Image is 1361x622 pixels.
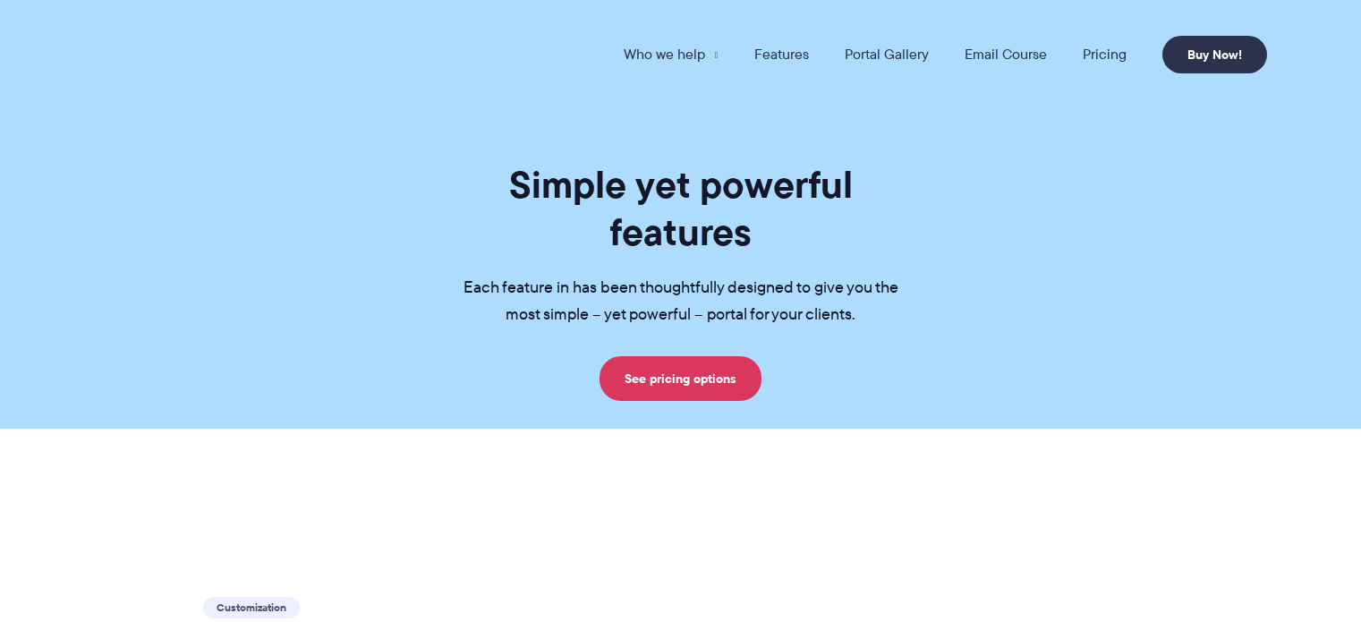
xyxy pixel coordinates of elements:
a: Portal Gallery [845,47,929,62]
a: Who we help [624,47,719,62]
a: Email Course [965,47,1047,62]
h1: Simple yet powerful features [435,161,927,256]
p: Each feature in has been thoughtfully designed to give you the most simple – yet powerful – porta... [435,275,927,328]
a: See pricing options [600,356,761,401]
span: Customization [203,597,300,618]
a: Pricing [1083,47,1127,62]
a: Features [754,47,809,62]
a: Buy Now! [1162,36,1267,73]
